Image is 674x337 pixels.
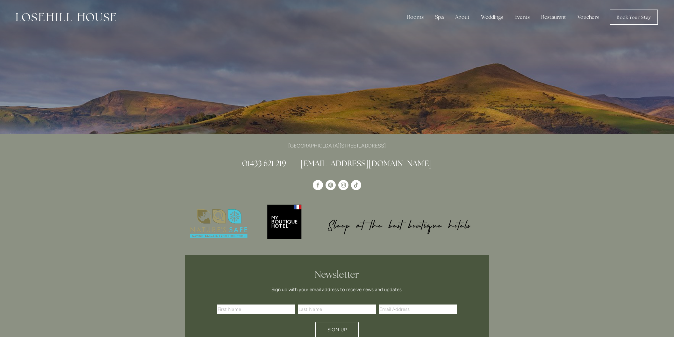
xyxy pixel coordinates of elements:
input: Email Address [379,305,457,314]
a: 01433 621 219 [242,158,286,168]
a: [EMAIL_ADDRESS][DOMAIN_NAME] [300,158,432,168]
div: About [450,11,475,24]
div: Weddings [476,11,508,24]
div: Restaurant [536,11,571,24]
p: [GEOGRAPHIC_DATA][STREET_ADDRESS] [185,141,489,150]
input: First Name [217,305,295,314]
a: TikTok [351,180,361,190]
img: Losehill House [16,13,116,21]
div: Events [509,11,535,24]
a: Losehill House Hotel & Spa [313,180,323,190]
div: Rooms [402,11,429,24]
img: My Boutique Hotel - Logo [264,204,490,239]
span: Sign Up [327,327,347,333]
h2: Newsletter [219,269,455,280]
p: Sign up with your email address to receive news and updates. [219,286,455,293]
a: Book Your Stay [610,10,658,25]
input: Last Name [298,305,376,314]
div: Spa [430,11,449,24]
a: Vouchers [572,11,604,24]
img: Nature's Safe - Logo [185,204,253,244]
a: Instagram [338,180,348,190]
a: Pinterest [326,180,336,190]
